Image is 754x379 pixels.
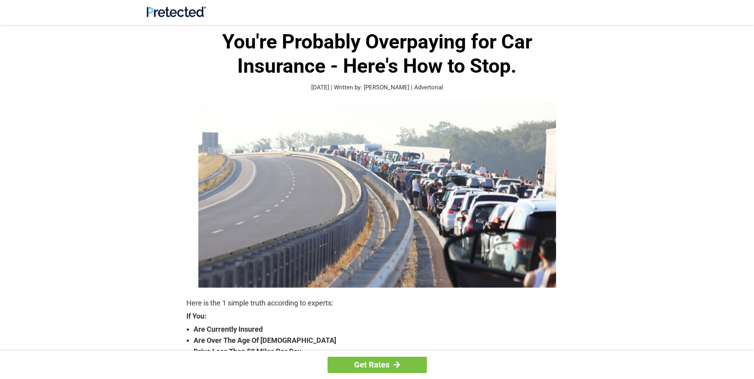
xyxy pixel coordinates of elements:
h1: You're Probably Overpaying for Car Insurance - Here's How to Stop. [186,30,568,78]
strong: Drive Less Than 50 Miles Per Day [194,346,568,357]
p: Here is the 1 simple truth according to experts: [186,298,568,309]
strong: Are Currently Insured [194,324,568,335]
p: [DATE] | Written by: [PERSON_NAME] | Advertorial [186,83,568,92]
strong: Are Over The Age Of [DEMOGRAPHIC_DATA] [194,335,568,346]
img: Site Logo [147,6,206,17]
a: Site Logo [147,11,206,19]
a: Get Rates [328,357,427,373]
strong: If You: [186,313,568,320]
